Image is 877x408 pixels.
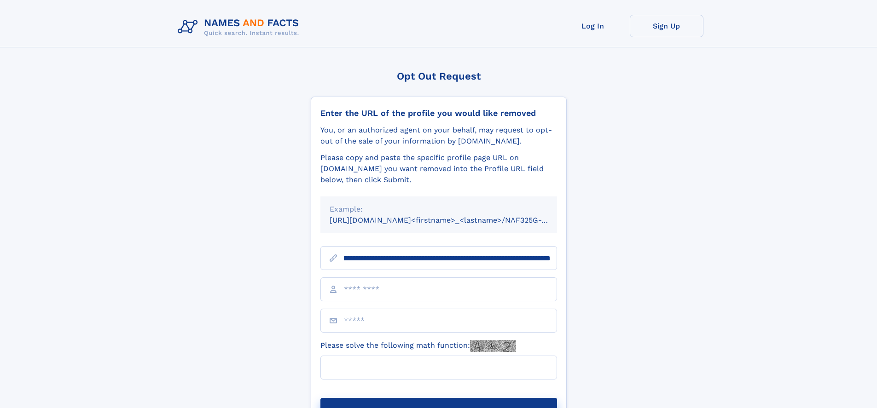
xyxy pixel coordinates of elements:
[320,125,557,147] div: You, or an authorized agent on your behalf, may request to opt-out of the sale of your informatio...
[320,340,516,352] label: Please solve the following math function:
[330,216,575,224] small: [URL][DOMAIN_NAME]<firstname>_<lastname>/NAF325G-xxxxxxxx
[174,15,307,40] img: Logo Names and Facts
[320,108,557,118] div: Enter the URL of the profile you would like removed
[330,204,548,215] div: Example:
[320,152,557,185] div: Please copy and paste the specific profile page URL on [DOMAIN_NAME] you want removed into the Pr...
[630,15,703,37] a: Sign Up
[311,70,567,82] div: Opt Out Request
[556,15,630,37] a: Log In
